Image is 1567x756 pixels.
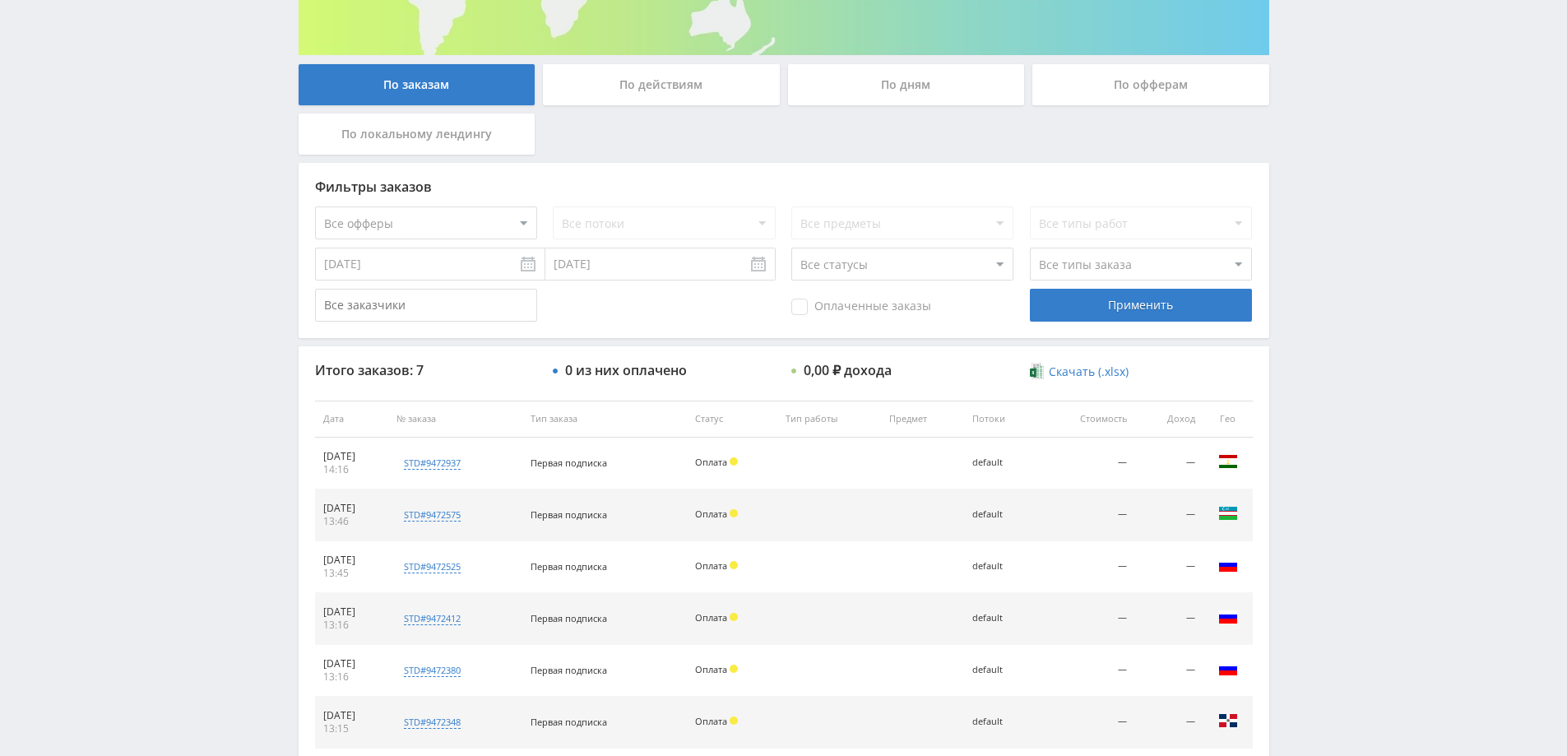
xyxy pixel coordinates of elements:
[730,509,738,517] span: Холд
[1049,365,1129,378] span: Скачать (.xlsx)
[1135,438,1203,489] td: —
[972,509,1031,520] div: default
[1039,645,1135,697] td: —
[1218,452,1238,471] img: tjk.png
[323,619,381,632] div: 13:16
[404,664,461,677] div: std#9472380
[972,613,1031,624] div: default
[323,722,381,735] div: 13:15
[1039,401,1135,438] th: Стоимость
[1039,489,1135,541] td: —
[531,457,607,469] span: Первая подписка
[788,64,1025,105] div: По дням
[299,64,535,105] div: По заказам
[404,612,461,625] div: std#9472412
[522,401,687,438] th: Тип заказа
[1030,364,1129,380] a: Скачать (.xlsx)
[972,561,1031,572] div: default
[323,605,381,619] div: [DATE]
[730,613,738,621] span: Холд
[323,515,381,528] div: 13:46
[404,716,461,729] div: std#9472348
[1203,401,1253,438] th: Гео
[695,508,727,520] span: Оплата
[695,456,727,468] span: Оплата
[972,665,1031,675] div: default
[695,663,727,675] span: Оплата
[695,715,727,727] span: Оплата
[964,401,1039,438] th: Потоки
[1032,64,1269,105] div: По офферам
[1218,607,1238,627] img: rus.png
[1030,363,1044,379] img: xlsx
[1218,503,1238,523] img: uzb.png
[695,559,727,572] span: Оплата
[730,665,738,673] span: Холд
[323,450,381,463] div: [DATE]
[531,612,607,624] span: Первая подписка
[1135,697,1203,749] td: —
[1039,541,1135,593] td: —
[531,508,607,521] span: Первая подписка
[315,401,389,438] th: Дата
[323,657,381,670] div: [DATE]
[1030,289,1252,322] div: Применить
[323,670,381,684] div: 13:16
[1039,438,1135,489] td: —
[323,502,381,515] div: [DATE]
[315,363,537,378] div: Итого заказов: 7
[695,611,727,624] span: Оплата
[299,114,535,155] div: По локальному лендингу
[565,363,687,378] div: 0 из них оплачено
[1218,659,1238,679] img: rus.png
[323,709,381,722] div: [DATE]
[881,401,963,438] th: Предмет
[388,401,522,438] th: № заказа
[730,717,738,725] span: Холд
[1135,541,1203,593] td: —
[315,289,537,322] input: Все заказчики
[543,64,780,105] div: По действиям
[972,457,1031,468] div: default
[404,457,461,470] div: std#9472937
[323,567,381,580] div: 13:45
[730,561,738,569] span: Холд
[404,508,461,522] div: std#9472575
[1135,645,1203,697] td: —
[1135,489,1203,541] td: —
[777,401,881,438] th: Тип работы
[531,716,607,728] span: Первая подписка
[1039,697,1135,749] td: —
[323,463,381,476] div: 14:16
[791,299,931,315] span: Оплаченные заказы
[1218,711,1238,730] img: dom.png
[1135,401,1203,438] th: Доход
[730,457,738,466] span: Холд
[531,664,607,676] span: Первая подписка
[804,363,892,378] div: 0,00 ₽ дохода
[1135,593,1203,645] td: —
[972,717,1031,727] div: default
[1218,555,1238,575] img: rus.png
[404,560,461,573] div: std#9472525
[323,554,381,567] div: [DATE]
[1039,593,1135,645] td: —
[531,560,607,573] span: Первая подписка
[315,179,1253,194] div: Фильтры заказов
[687,401,777,438] th: Статус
